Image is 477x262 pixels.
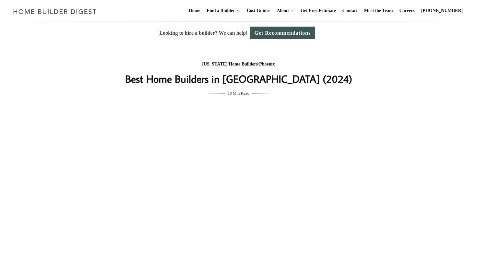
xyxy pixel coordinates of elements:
div: / / [109,60,368,68]
a: Careers [397,0,417,21]
a: [PHONE_NUMBER] [419,0,465,21]
a: Home [186,0,203,21]
img: Home Builder Digest [10,5,100,18]
a: Home Builders [229,62,258,66]
a: Get Recommendations [250,27,315,39]
a: Cost Guides [244,0,273,21]
a: Contact [340,0,360,21]
span: 10 Min Read [228,90,249,97]
a: Get Free Estimate [298,0,339,21]
a: [US_STATE] [202,62,228,66]
a: About [274,0,289,21]
a: Find a Builder [204,0,235,21]
a: Phoenix [259,62,275,66]
a: Meet the Team [362,0,396,21]
h1: Best Home Builders in [GEOGRAPHIC_DATA] (2024) [109,71,368,87]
